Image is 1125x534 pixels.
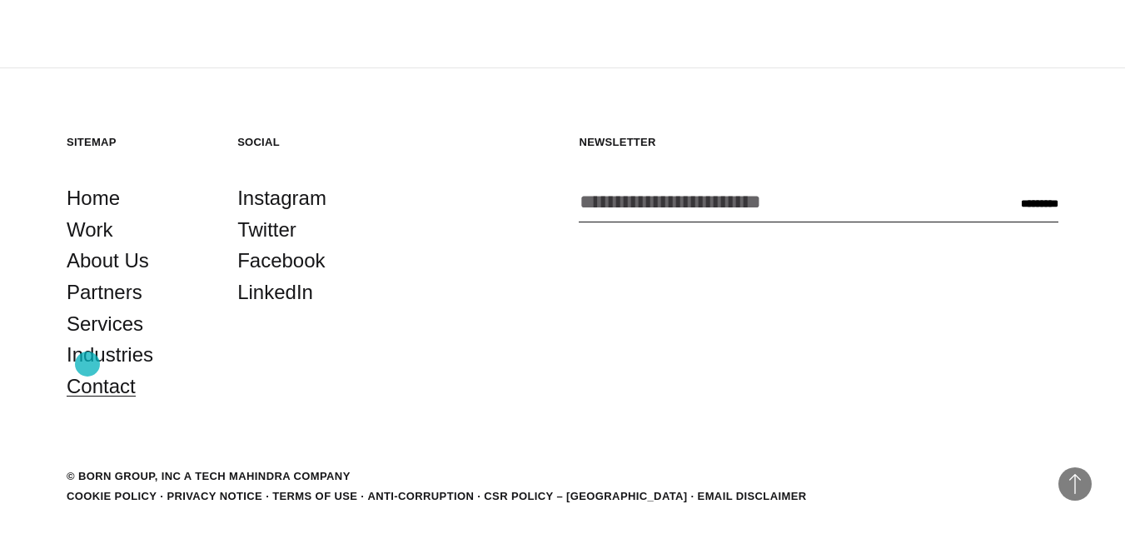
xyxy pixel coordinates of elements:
[67,371,136,402] a: Contact
[67,490,157,502] a: Cookie Policy
[1058,467,1092,501] button: Back to Top
[67,277,142,308] a: Partners
[67,308,143,340] a: Services
[237,277,313,308] a: LinkedIn
[237,135,375,149] h5: Social
[237,245,325,277] a: Facebook
[237,182,326,214] a: Instagram
[67,214,113,246] a: Work
[67,135,204,149] h5: Sitemap
[698,490,807,502] a: Email Disclaimer
[67,468,351,485] div: © BORN GROUP, INC A Tech Mahindra Company
[167,490,262,502] a: Privacy Notice
[67,339,153,371] a: Industries
[67,182,120,214] a: Home
[484,490,687,502] a: CSR POLICY – [GEOGRAPHIC_DATA]
[579,135,1058,149] h5: Newsletter
[272,490,357,502] a: Terms of Use
[237,214,296,246] a: Twitter
[67,245,149,277] a: About Us
[367,490,474,502] a: Anti-Corruption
